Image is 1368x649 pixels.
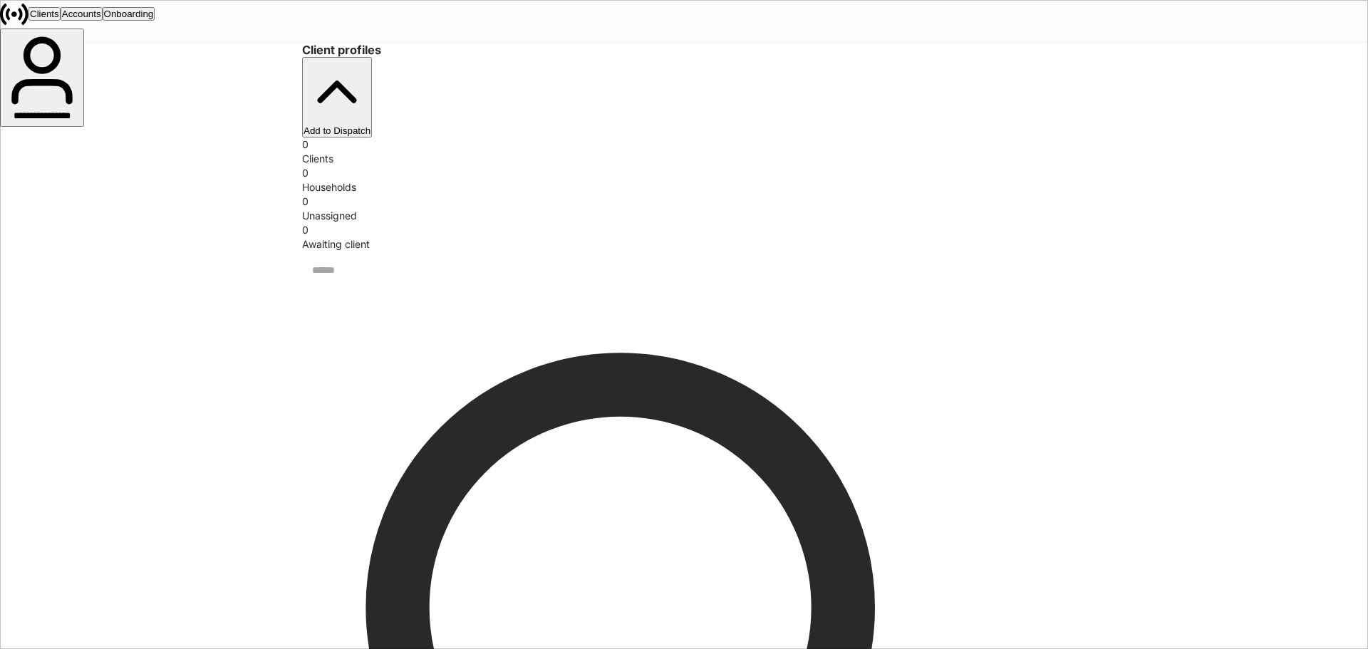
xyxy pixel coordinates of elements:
[302,237,1066,251] div: Awaiting client
[61,7,103,21] button: Accounts
[104,9,154,19] div: Onboarding
[302,209,1066,223] div: Unassigned
[302,137,1066,152] div: 0
[62,9,101,19] div: Accounts
[304,125,370,136] div: Add to Dispatch
[302,223,1066,237] div: 0
[302,152,1066,166] div: Clients
[302,166,1066,180] div: 0
[302,43,1066,57] h3: Client profiles
[30,9,59,19] div: Clients
[302,180,1066,194] div: Households
[302,57,372,137] button: Add to Dispatch
[302,194,1066,223] div: 0Unassigned
[302,223,1066,251] div: 0Awaiting client
[302,194,1066,209] div: 0
[103,7,155,21] button: Onboarding
[28,7,61,21] button: Clients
